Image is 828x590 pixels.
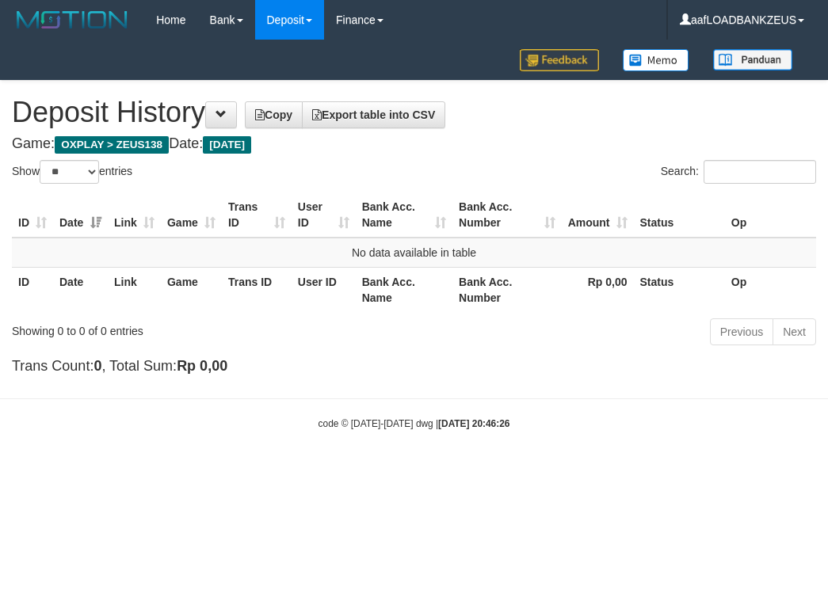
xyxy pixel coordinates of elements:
h4: Game: Date: [12,136,816,152]
th: Status [634,267,725,312]
th: Game [161,267,222,312]
th: Op [725,267,816,312]
th: Trans ID [222,267,292,312]
small: code © [DATE]-[DATE] dwg | [319,418,510,429]
th: ID: activate to sort column ascending [12,192,53,238]
label: Search: [661,160,816,184]
th: Date: activate to sort column ascending [53,192,108,238]
label: Show entries [12,160,132,184]
img: Feedback.jpg [520,49,599,71]
th: Amount: activate to sort column ascending [562,192,634,238]
th: Status [634,192,725,238]
img: Button%20Memo.svg [623,49,689,71]
th: Op [725,192,816,238]
th: Trans ID: activate to sort column ascending [222,192,292,238]
span: Copy [255,108,292,121]
img: panduan.png [713,49,792,70]
th: Link: activate to sort column ascending [108,192,161,238]
span: OXPLAY > ZEUS138 [55,136,169,154]
img: MOTION_logo.png [12,8,132,32]
div: Showing 0 to 0 of 0 entries [12,317,333,339]
span: Export table into CSV [312,108,435,121]
th: Bank Acc. Number: activate to sort column ascending [452,192,561,238]
th: ID [12,267,53,312]
a: Next [773,318,816,345]
strong: Rp 0,00 [588,276,628,288]
th: Bank Acc. Number [452,267,561,312]
a: Previous [710,318,773,345]
th: Game: activate to sort column ascending [161,192,222,238]
strong: Rp 0,00 [177,358,227,374]
strong: [DATE] 20:46:26 [438,418,509,429]
th: Date [53,267,108,312]
a: Export table into CSV [302,101,445,128]
strong: 0 [93,358,101,374]
select: Showentries [40,160,99,184]
th: Bank Acc. Name [356,267,452,312]
a: Copy [245,101,303,128]
h4: Trans Count: , Total Sum: [12,359,816,375]
td: No data available in table [12,238,816,268]
h1: Deposit History [12,97,816,128]
span: [DATE] [203,136,251,154]
th: User ID: activate to sort column ascending [292,192,356,238]
th: Bank Acc. Name: activate to sort column ascending [356,192,452,238]
input: Search: [704,160,816,184]
th: User ID [292,267,356,312]
th: Link [108,267,161,312]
